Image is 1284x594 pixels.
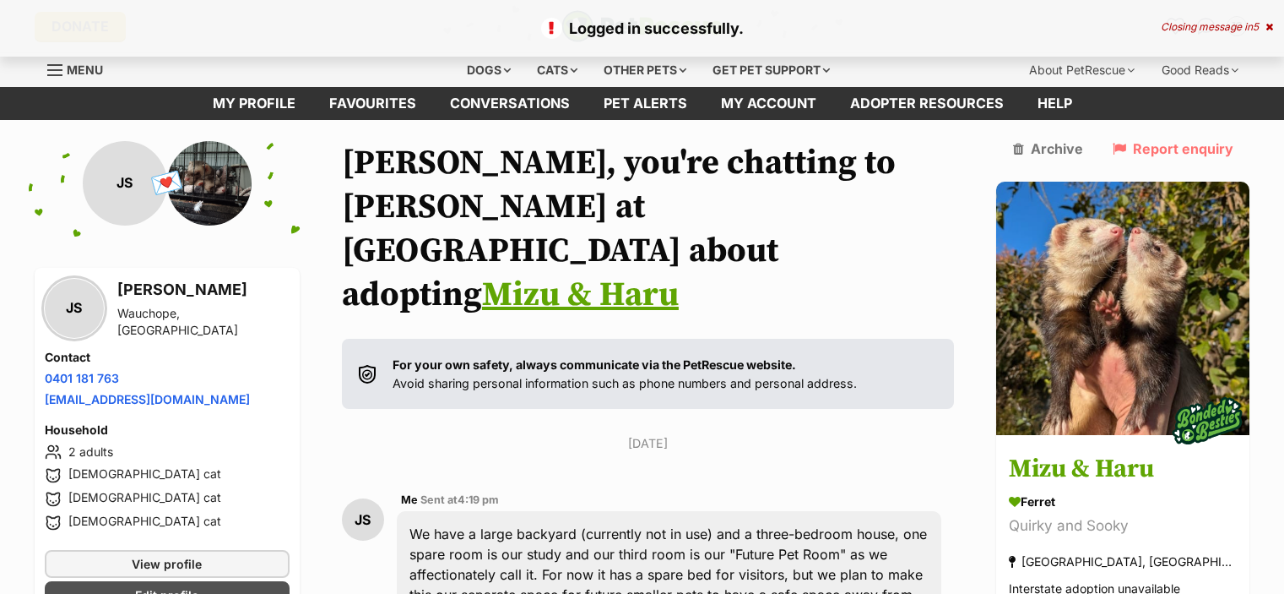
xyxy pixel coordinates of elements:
span: Sent at [420,493,499,506]
h1: [PERSON_NAME], you're chatting to [PERSON_NAME] at [GEOGRAPHIC_DATA] about adopting [342,141,955,317]
a: Help [1021,87,1089,120]
div: About PetRescue [1017,53,1146,87]
div: Good Reads [1150,53,1250,87]
div: JS [342,499,384,541]
div: Cats [525,53,589,87]
span: 4:19 pm [458,493,499,506]
div: Wauchope, [GEOGRAPHIC_DATA] [117,305,290,339]
div: Other pets [592,53,698,87]
strong: For your own safety, always communicate via the PetRescue website. [393,357,796,372]
a: My profile [196,87,312,120]
div: Closing message in [1161,21,1273,33]
a: Archive [1013,141,1083,156]
p: Logged in successfully. [17,17,1267,40]
h3: Mizu & Haru [1009,450,1237,488]
a: Mizu & Haru [482,274,679,316]
span: View profile [132,555,202,573]
h3: [PERSON_NAME] [117,278,290,302]
div: JS [45,279,104,338]
div: Ferret [1009,493,1237,510]
a: Report enquiry [1113,141,1233,156]
p: [DATE] [342,434,955,452]
a: Menu [47,53,115,84]
a: Adopter resources [833,87,1021,120]
a: View profile [45,550,290,578]
li: [DEMOGRAPHIC_DATA] cat [45,513,290,533]
a: My account [704,87,833,120]
img: Pocket Pet Sanctuary profile pic [167,141,252,226]
a: Pet alerts [587,87,704,120]
div: Quirky and Sooky [1009,515,1237,537]
div: Dogs [455,53,523,87]
span: 5 [1253,20,1259,33]
h4: Household [45,422,290,439]
div: JS [83,141,167,226]
img: bonded besties [1165,379,1249,463]
img: Mizu & Haru [996,182,1249,435]
p: Avoid sharing personal information such as phone numbers and personal address. [393,356,857,392]
a: [EMAIL_ADDRESS][DOMAIN_NAME] [45,392,250,406]
div: [GEOGRAPHIC_DATA], [GEOGRAPHIC_DATA] [1009,550,1237,573]
a: 0401 181 763 [45,371,119,385]
li: [DEMOGRAPHIC_DATA] cat [45,489,290,510]
span: 💌 [148,165,186,201]
div: Get pet support [701,53,842,87]
a: conversations [433,87,587,120]
span: Menu [67,63,103,77]
li: 2 adults [45,442,290,462]
h4: Contact [45,349,290,366]
li: [DEMOGRAPHIC_DATA] cat [45,466,290,486]
a: Favourites [312,87,433,120]
span: Me [401,493,418,506]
